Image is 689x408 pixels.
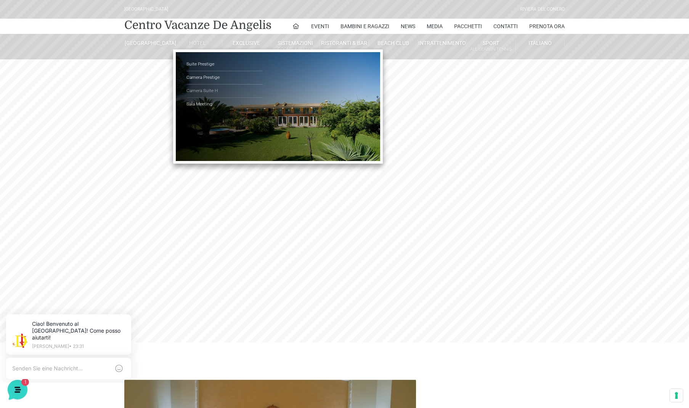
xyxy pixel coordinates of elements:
span: Ein Gespräch beginnen [51,113,110,119]
span: 1 [133,94,140,102]
a: Camera Suite H [186,84,263,98]
a: Alle anzeigen [106,73,140,79]
a: Contatti [493,19,518,34]
button: 1Nachrichten [53,244,100,262]
div: Riviera Del Conero [520,6,565,13]
a: Hotel [173,40,222,46]
a: Hilfezentrum öffnen [91,139,140,145]
div: [GEOGRAPHIC_DATA] [124,6,168,13]
p: Ciao! Benvenuto al [GEOGRAPHIC_DATA]! Come posso aiutarti! [32,94,119,102]
span: [PERSON_NAME] [32,85,119,93]
span: 1 [76,244,82,249]
a: Eventi [311,19,329,34]
a: SportAll Season Tennis [467,40,516,54]
button: Hilfe [100,244,146,262]
button: Le tue preferenze relative al consenso per le tecnologie di tracciamento [670,389,683,402]
small: Rooms & Suites [271,46,320,53]
a: Intrattenimento [418,40,467,46]
input: Suche nach einem Artikel... [17,155,125,163]
iframe: Customerly Messenger Launcher [6,378,29,401]
a: Suite Prestige [186,58,263,71]
p: La nostra missione è rendere la tua esperienza straordinaria! [6,46,128,61]
p: [PERSON_NAME] • 23:31 [37,39,130,43]
small: All Season Tennis [467,46,515,53]
a: Media [427,19,443,34]
button: Startseite [6,244,53,262]
a: [GEOGRAPHIC_DATA] [124,40,173,46]
p: vor 19 s [124,85,140,92]
span: Ihre Gespräche [12,73,51,79]
img: light [17,28,32,43]
a: Exclusive [222,40,271,46]
a: Pacchetti [454,19,482,34]
p: Nachrichten [63,255,90,262]
a: Centro Vacanze De Angelis [124,18,271,33]
a: Prenota Ora [529,19,565,34]
a: Italiano [516,40,565,46]
span: Finden Sie eine Antwort [12,139,73,145]
a: SistemazioniRooms & Suites [271,40,320,54]
p: Hilfe [118,255,128,262]
p: Startseite [19,255,40,262]
a: Beach Club [369,40,418,46]
button: Ein Gespräch beginnen [12,108,140,123]
img: light [12,86,27,101]
a: Ristoranti & Bar [320,40,369,46]
p: Ciao! Benvenuto al [GEOGRAPHIC_DATA]! Come posso aiutarti! [37,15,130,36]
a: Camera Prestige [186,71,263,84]
span: Italiano [528,40,552,46]
a: [PERSON_NAME]Ciao! Benvenuto al [GEOGRAPHIC_DATA]! Come posso aiutarti!vor 19 s1 [9,82,143,105]
h2: Hallo von [GEOGRAPHIC_DATA] 👋 [6,6,128,43]
a: News [401,19,415,34]
a: Bambini e Ragazzi [340,19,389,34]
a: Sala Meeting [186,98,263,111]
